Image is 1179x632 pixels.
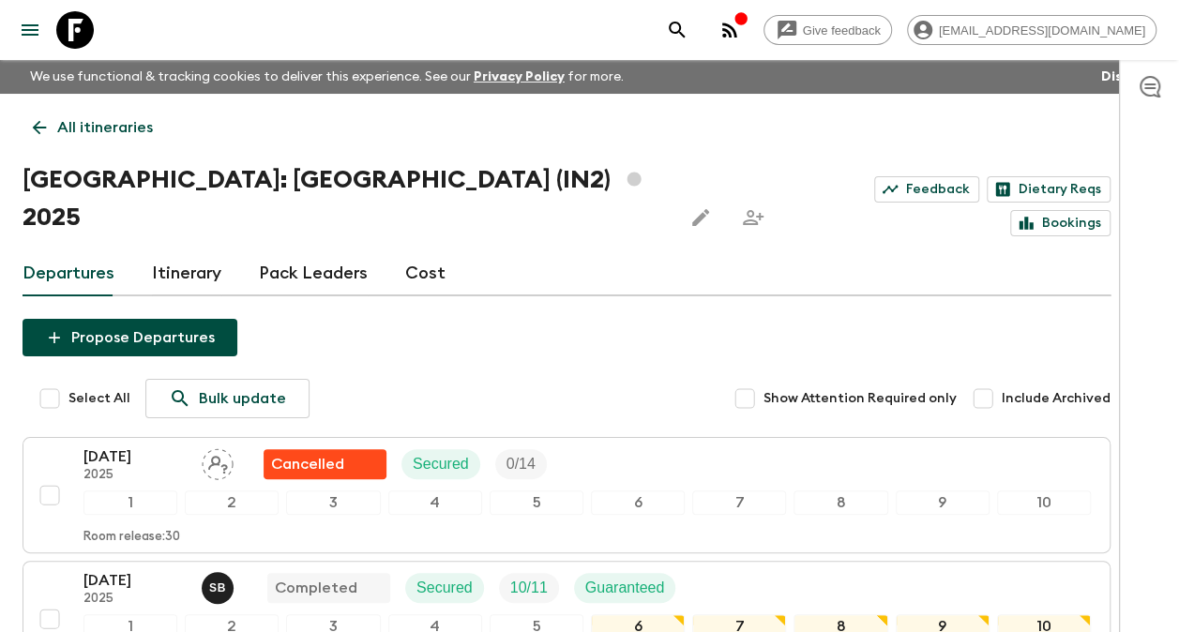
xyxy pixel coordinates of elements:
[23,109,163,146] a: All itineraries
[275,577,357,599] p: Completed
[23,251,114,296] a: Departures
[929,23,1156,38] span: [EMAIL_ADDRESS][DOMAIN_NAME]
[83,530,180,545] p: Room release: 30
[388,490,482,515] div: 4
[987,176,1111,203] a: Dietary Reqs
[199,387,286,410] p: Bulk update
[416,577,473,599] p: Secured
[874,176,979,203] a: Feedback
[401,449,480,479] div: Secured
[152,251,221,296] a: Itinerary
[1002,389,1111,408] span: Include Archived
[763,389,957,408] span: Show Attention Required only
[83,569,187,592] p: [DATE]
[474,70,565,83] a: Privacy Policy
[83,592,187,607] p: 2025
[1010,210,1111,236] a: Bookings
[658,11,696,49] button: search adventures
[23,319,237,356] button: Propose Departures
[585,577,665,599] p: Guaranteed
[83,490,177,515] div: 1
[23,437,1111,553] button: [DATE]2025Assign pack leaderFlash Pack cancellationSecuredTrip Fill12345678910Room release:30
[83,445,187,468] p: [DATE]
[271,453,344,475] p: Cancelled
[264,449,386,479] div: Flash Pack cancellation
[495,449,547,479] div: Trip Fill
[259,251,368,296] a: Pack Leaders
[145,379,310,418] a: Bulk update
[692,490,786,515] div: 7
[591,490,685,515] div: 6
[896,490,990,515] div: 9
[763,15,892,45] a: Give feedback
[490,490,583,515] div: 5
[286,490,380,515] div: 3
[405,573,484,603] div: Secured
[907,15,1156,45] div: [EMAIL_ADDRESS][DOMAIN_NAME]
[794,490,887,515] div: 8
[202,578,237,593] span: Saadh Babu
[23,60,631,94] p: We use functional & tracking cookies to deliver this experience. See our for more.
[185,490,279,515] div: 2
[793,23,891,38] span: Give feedback
[499,573,559,603] div: Trip Fill
[202,454,234,469] span: Assign pack leader
[1096,64,1156,90] button: Dismiss
[506,453,536,475] p: 0 / 14
[57,116,153,139] p: All itineraries
[734,199,772,236] span: Share this itinerary
[23,161,667,236] h1: [GEOGRAPHIC_DATA]: [GEOGRAPHIC_DATA] (IN2) 2025
[68,389,130,408] span: Select All
[510,577,548,599] p: 10 / 11
[997,490,1091,515] div: 10
[413,453,469,475] p: Secured
[682,199,719,236] button: Edit this itinerary
[405,251,446,296] a: Cost
[83,468,187,483] p: 2025
[11,11,49,49] button: menu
